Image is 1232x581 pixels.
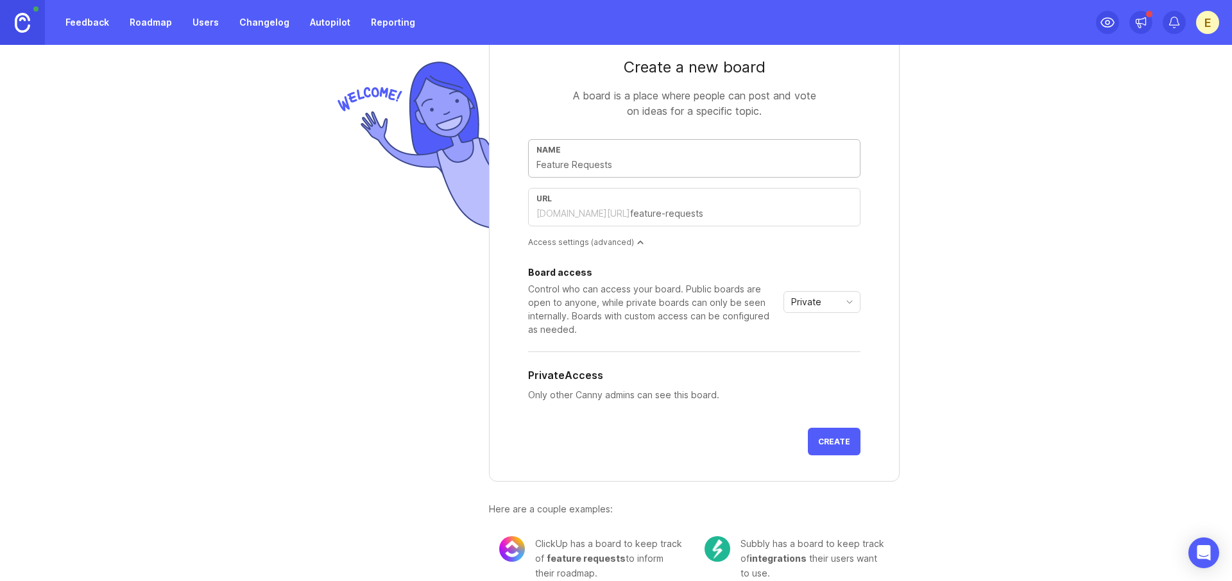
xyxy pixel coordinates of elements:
a: Changelog [232,11,297,34]
svg: toggle icon [839,297,860,307]
a: Autopilot [302,11,358,34]
span: feature requests [547,553,626,564]
img: Canny Home [15,13,30,33]
div: Control who can access your board. Public boards are open to anyone, while private boards can onl... [528,282,778,336]
span: integrations [749,553,807,564]
div: Name [536,145,852,155]
div: Subbly has a board to keep track of their users want to use. [740,536,889,580]
span: Create [818,437,850,446]
div: Access settings (advanced) [528,237,860,248]
button: E [1196,11,1219,34]
div: Create a new board [528,57,860,78]
a: Reporting [363,11,423,34]
div: [DOMAIN_NAME][URL] [536,207,630,220]
p: Only other Canny admins can see this board. [528,388,860,402]
img: 8cacae02fdad0b0645cb845173069bf5.png [499,536,525,562]
div: A board is a place where people can post and vote on ideas for a specific topic. [566,88,823,119]
h5: Private Access [528,367,603,383]
a: Users [185,11,227,34]
a: Roadmap [122,11,180,34]
div: Board access [528,268,778,277]
span: Private [791,295,821,309]
img: welcome-img-178bf9fb836d0a1529256ffe415d7085.png [332,56,489,234]
input: Feature Requests [536,158,852,172]
div: Open Intercom Messenger [1188,537,1219,568]
input: feature-requests [630,206,852,221]
a: Feedback [58,11,117,34]
div: Here are a couple examples: [489,502,900,516]
div: ClickUp has a board to keep track of to inform their roadmap. [535,536,684,580]
img: c104e91677ce72f6b937eb7b5afb1e94.png [705,536,730,562]
div: toggle menu [783,291,860,313]
button: Create [808,428,860,455]
div: url [536,194,852,203]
